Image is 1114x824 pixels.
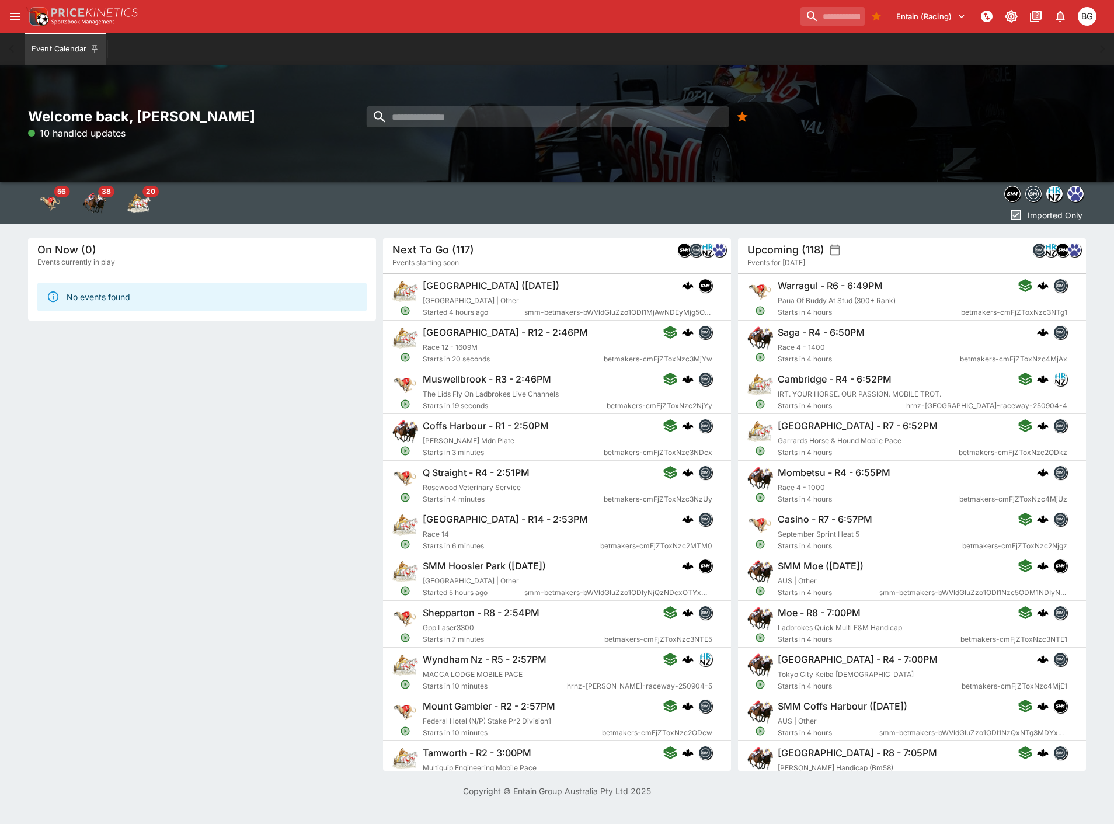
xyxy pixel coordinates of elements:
[423,420,549,432] h6: Coffs Harbour - R1 - 2:50PM
[67,286,130,308] div: No events found
[1053,372,1067,386] div: hrnz
[1037,467,1049,478] div: cerberus
[392,243,474,256] h5: Next To Go (117)
[423,326,588,339] h6: [GEOGRAPHIC_DATA] - R12 - 2:46PM
[1037,420,1049,432] div: cerberus
[682,280,694,291] img: logo-cerberus.svg
[959,447,1067,458] span: betmakers-cmFjZToxNzc2ODkz
[423,623,474,632] span: Gpp Laser3300
[778,483,825,492] span: Race 4 - 1000
[778,513,872,526] h6: Casino - R7 - 6:57PM
[699,513,712,526] img: betmakers.png
[423,373,551,385] h6: Muswellbrook - R3 - 2:46PM
[699,700,712,712] img: betmakers.png
[400,446,410,456] svg: Open
[778,400,906,412] span: Starts in 4 hours
[400,492,410,503] svg: Open
[423,280,559,292] h6: [GEOGRAPHIC_DATA] ([DATE])
[867,7,886,26] button: Bookmarks
[524,587,713,599] span: smm-betmakers-bWVldGluZzo1ODIyNjQzNDcxOTYxMzA3NDc
[423,576,519,585] span: [GEOGRAPHIC_DATA] | Other
[1037,326,1049,338] div: cerberus
[567,680,712,692] span: hrnz-young-quinn-raceway-250904-5
[423,680,567,692] span: Starts in 10 minutes
[600,540,712,552] span: betmakers-cmFjZToxNzc2MTM0
[392,279,418,304] img: harness_racing.png
[747,372,773,398] img: harness_racing.png
[392,606,418,631] img: greyhound_racing.png
[1033,244,1046,256] img: betmakers.png
[778,560,864,572] h6: SMM Moe ([DATE])
[1037,560,1049,572] div: cerberus
[747,243,824,256] h5: Upcoming (118)
[1054,419,1067,432] img: betmakers.png
[778,493,959,505] span: Starts in 4 hours
[602,727,712,739] span: betmakers-cmFjZToxNzc2ODcw
[142,186,159,197] span: 20
[747,257,805,269] span: Events for [DATE]
[1037,513,1049,525] div: cerberus
[28,126,126,140] p: 10 handled updates
[778,447,959,458] span: Starts in 4 hours
[1054,700,1067,712] img: samemeetingmulti.png
[1037,747,1049,759] img: logo-cerberus.svg
[1068,244,1081,256] img: grnz.png
[682,700,694,712] img: logo-cerberus.svg
[755,586,765,596] svg: Open
[1050,6,1071,27] button: Notifications
[1037,373,1049,385] img: logo-cerberus.svg
[682,513,694,525] img: logo-cerberus.svg
[1053,465,1067,479] div: betmakers
[778,280,883,292] h6: Warragul - R6 - 6:49PM
[755,399,765,409] svg: Open
[698,372,712,386] div: betmakers
[400,399,410,409] svg: Open
[54,186,69,197] span: 56
[778,747,937,759] h6: [GEOGRAPHIC_DATA] - R8 - 7:05PM
[1037,326,1049,338] img: logo-cerberus.svg
[747,606,773,631] img: horse_racing.png
[1053,652,1067,666] div: betmakers
[127,192,151,215] img: harness_racing
[1054,326,1067,339] img: betmakers.png
[1037,747,1049,759] div: cerberus
[83,192,106,215] div: Horse Racing
[682,747,694,759] div: cerberus
[698,559,712,573] div: samemeetingmulti
[690,244,702,256] img: betmakers.png
[682,607,694,618] img: logo-cerberus.svg
[682,513,694,525] div: cerberus
[423,700,555,712] h6: Mount Gambier - R2 - 2:57PM
[1037,467,1049,478] img: logo-cerberus.svg
[423,530,449,538] span: Race 14
[1056,243,1070,257] div: samemeetingmulti
[732,106,753,127] button: Bookmarks
[604,447,712,458] span: betmakers-cmFjZToxNzc3NDcx
[682,373,694,385] img: logo-cerberus.svg
[698,606,712,620] div: betmakers
[423,587,524,599] span: Started 5 hours ago
[1068,186,1083,201] img: grnz.png
[701,243,715,257] div: hrnz
[392,512,418,538] img: harness_racing.png
[400,679,410,690] svg: Open
[392,699,418,725] img: greyhound_racing.png
[1037,700,1049,712] img: logo-cerberus.svg
[712,243,726,257] div: grnz
[747,279,773,304] img: greyhound_racing.png
[889,7,973,26] button: Select Tenant
[423,717,551,725] span: Federal Hotel (N/P) Stake Pr2 Division1
[778,763,893,772] span: [PERSON_NAME] Handicap (Bm58)
[755,539,765,550] svg: Open
[778,653,938,666] h6: [GEOGRAPHIC_DATA] - R4 - 7:00PM
[607,400,712,412] span: betmakers-cmFjZToxNzc2NjYy
[604,353,712,365] span: betmakers-cmFjZToxNzc3MjYw
[682,560,694,572] div: cerberus
[1053,279,1067,293] div: betmakers
[778,540,962,552] span: Starts in 4 hours
[747,652,773,678] img: horse_racing.png
[682,326,694,338] img: logo-cerberus.svg
[1054,606,1067,619] img: betmakers.png
[423,634,604,645] span: Starts in 7 minutes
[1037,280,1049,291] div: cerberus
